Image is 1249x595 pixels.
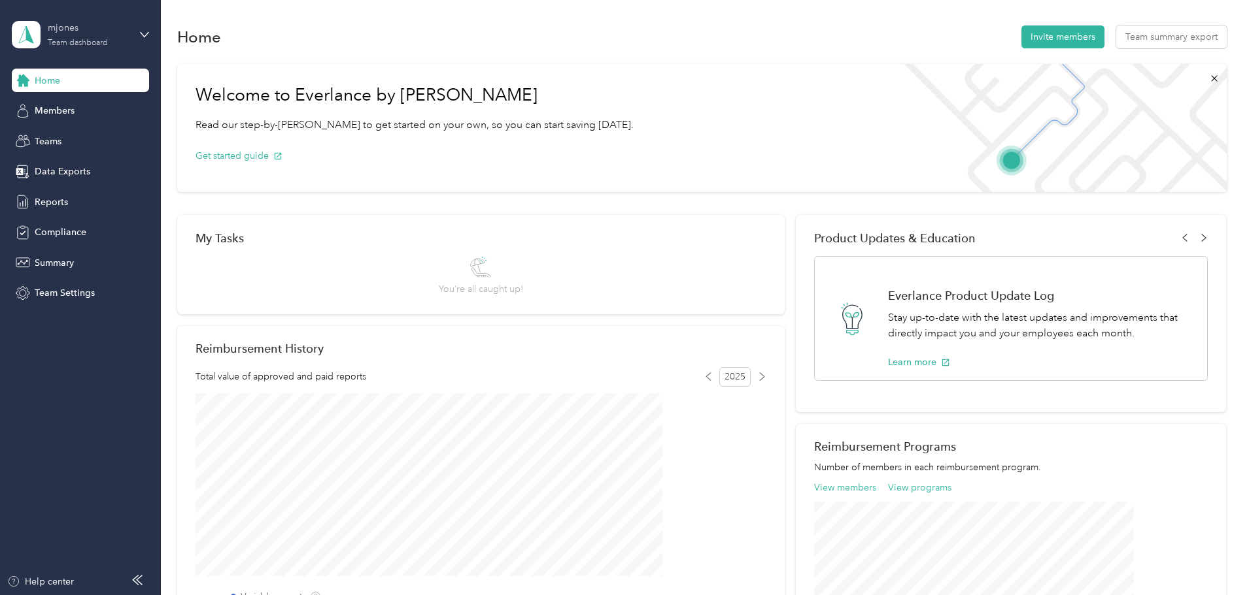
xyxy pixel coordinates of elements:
button: Learn more [888,355,950,369]
span: Product Updates & Education [814,231,976,245]
span: Compliance [35,225,86,239]
img: Welcome to everlance [891,64,1226,192]
button: View members [814,481,876,494]
p: Read our step-by-[PERSON_NAME] to get started on your own, so you can start saving [DATE]. [196,117,634,133]
button: View programs [888,481,951,494]
h2: Reimbursement Programs [814,440,1208,453]
h1: Welcome to Everlance by [PERSON_NAME] [196,85,634,106]
span: Home [35,74,60,88]
span: Summary [35,256,74,270]
button: Team summary export [1116,25,1227,48]
div: Team dashboard [48,39,108,47]
h1: Home [177,30,221,44]
h2: Reimbursement History [196,342,324,355]
span: 2025 [719,367,751,387]
div: mjones [48,21,129,35]
span: Teams [35,135,61,148]
p: Stay up-to-date with the latest updates and improvements that directly impact you and your employ... [888,310,1193,342]
span: Members [35,104,75,118]
h1: Everlance Product Update Log [888,289,1193,302]
button: Invite members [1021,25,1104,48]
iframe: Everlance-gr Chat Button Frame [1176,522,1249,595]
span: You’re all caught up! [439,282,523,296]
span: Data Exports [35,165,90,178]
span: Total value of approved and paid reports [196,370,366,383]
button: Help center [7,575,74,588]
p: Number of members in each reimbursement program. [814,460,1208,474]
div: My Tasks [196,231,766,245]
span: Team Settings [35,286,95,300]
span: Reports [35,195,68,209]
button: Get started guide [196,149,282,163]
